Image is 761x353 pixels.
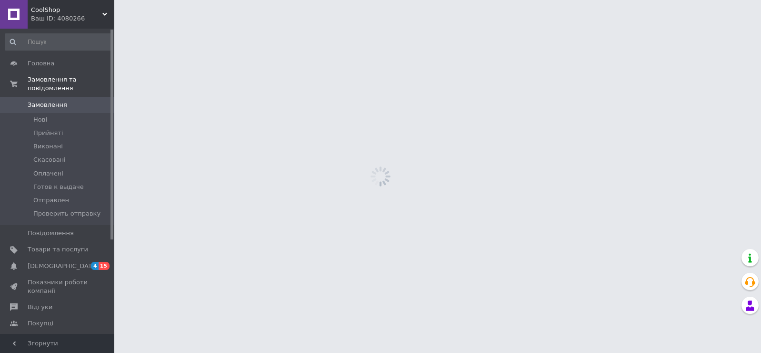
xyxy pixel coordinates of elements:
[28,303,52,311] span: Відгуки
[99,262,110,270] span: 15
[28,75,114,93] span: Замовлення та повідомлення
[33,183,84,191] span: Готов к выдаче
[33,209,100,218] span: Проверить отправку
[33,169,63,178] span: Оплачені
[33,142,63,151] span: Виконані
[33,129,63,137] span: Прийняті
[5,33,112,51] input: Пошук
[33,156,66,164] span: Скасовані
[31,14,114,23] div: Ваш ID: 4080266
[28,59,54,68] span: Головна
[28,319,53,328] span: Покупці
[33,196,69,205] span: Отправлен
[28,229,74,238] span: Повідомлення
[33,115,47,124] span: Нові
[28,262,98,270] span: [DEMOGRAPHIC_DATA]
[28,245,88,254] span: Товари та послуги
[28,278,88,295] span: Показники роботи компанії
[28,101,67,109] span: Замовлення
[91,262,99,270] span: 4
[31,6,102,14] span: CoolShop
